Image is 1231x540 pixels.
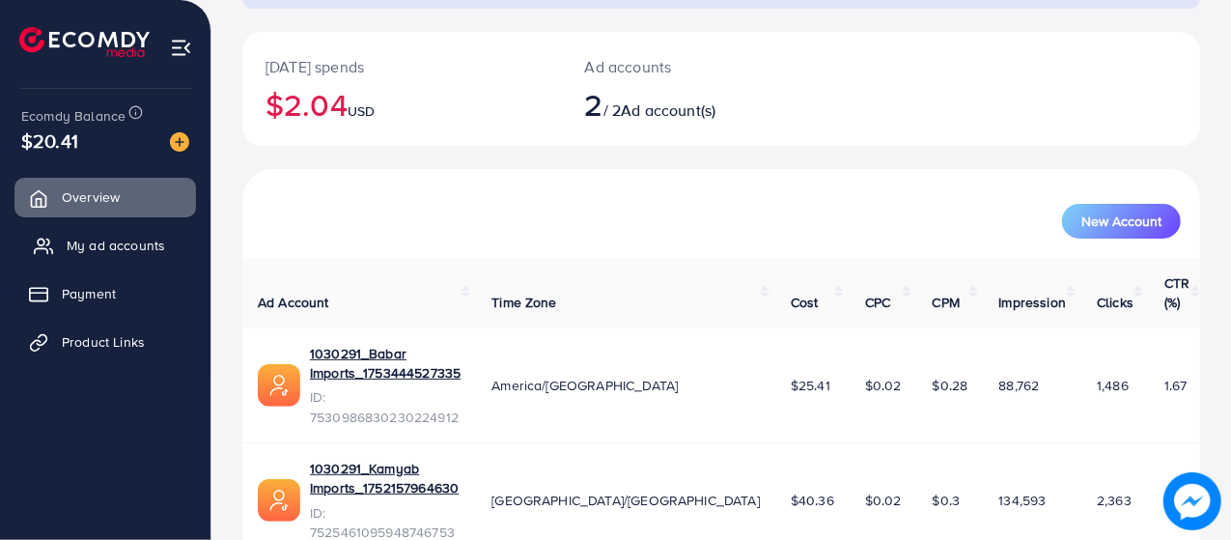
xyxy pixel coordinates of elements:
img: image [170,132,189,152]
span: Product Links [62,332,145,352]
span: $40.36 [791,491,834,510]
span: ID: 7530986830230224912 [310,387,461,427]
span: $20.41 [21,127,78,155]
button: New Account [1062,204,1181,239]
h2: $2.04 [266,86,539,123]
a: Overview [14,178,196,216]
span: USD [348,101,375,121]
h2: / 2 [585,86,778,123]
img: ic-ads-acc.e4c84228.svg [258,479,300,522]
span: $0.3 [933,491,961,510]
span: [GEOGRAPHIC_DATA]/[GEOGRAPHIC_DATA] [491,491,760,510]
a: Product Links [14,323,196,361]
span: My ad accounts [67,236,165,255]
span: $25.41 [791,376,830,395]
span: 88,762 [999,376,1040,395]
a: Payment [14,274,196,313]
span: Cost [791,293,819,312]
span: Ad Account [258,293,329,312]
a: 1030291_Kamyab Imports_1752157964630 [310,459,461,498]
span: Overview [62,187,120,207]
span: Time Zone [491,293,556,312]
span: $0.02 [865,376,902,395]
span: New Account [1081,214,1161,228]
img: image [1163,472,1221,530]
p: [DATE] spends [266,55,539,78]
span: CPC [865,293,890,312]
span: 1,486 [1097,376,1129,395]
img: ic-ads-acc.e4c84228.svg [258,364,300,407]
span: Clicks [1097,293,1133,312]
span: $0.28 [933,376,968,395]
span: 1.67 [1164,376,1188,395]
img: logo [19,27,150,57]
span: America/[GEOGRAPHIC_DATA] [491,376,678,395]
span: 134,593 [999,491,1047,510]
a: My ad accounts [14,226,196,265]
span: CTR (%) [1164,273,1189,312]
img: menu [170,37,192,59]
span: Ad account(s) [621,99,715,121]
span: 2 [585,82,603,127]
span: Payment [62,284,116,303]
span: Ecomdy Balance [21,106,126,126]
span: 2,363 [1097,491,1132,510]
span: Impression [999,293,1067,312]
a: 1030291_Babar Imports_1753444527335 [310,344,461,384]
p: Ad accounts [585,55,778,78]
span: CPM [933,293,960,312]
span: $0.02 [865,491,902,510]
